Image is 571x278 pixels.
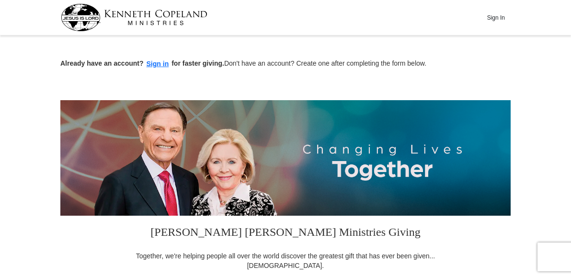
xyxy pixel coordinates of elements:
[60,59,224,67] strong: Already have an account? for faster giving.
[481,10,510,25] button: Sign In
[144,58,172,69] button: Sign in
[61,4,207,31] img: kcm-header-logo.svg
[130,216,441,251] h3: [PERSON_NAME] [PERSON_NAME] Ministries Giving
[130,251,441,270] div: Together, we're helping people all over the world discover the greatest gift that has ever been g...
[60,58,511,69] p: Don't have an account? Create one after completing the form below.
